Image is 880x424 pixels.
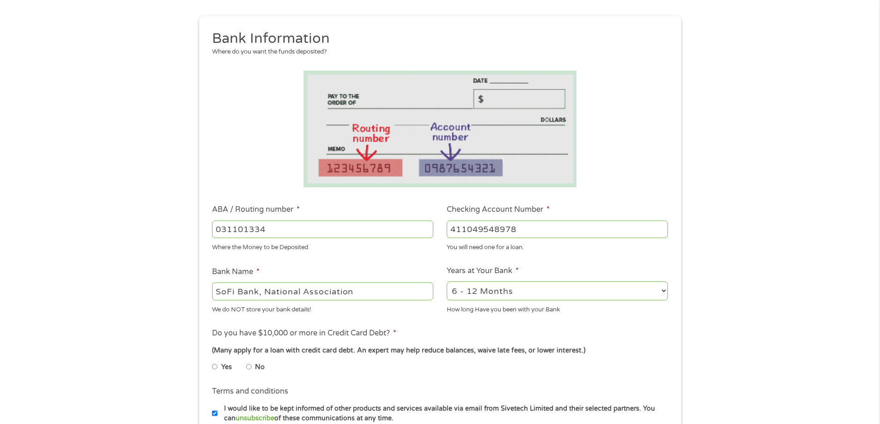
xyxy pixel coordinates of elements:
[212,221,433,238] input: 263177916
[447,221,668,238] input: 345634636
[218,404,671,424] label: I would like to be kept informed of other products and services available via email from Sivetech...
[212,240,433,252] div: Where the Money to be Deposited
[221,362,232,372] label: Yes
[447,266,519,276] label: Years at Your Bank
[212,346,668,356] div: (Many apply for a loan with credit card debt. An expert may help reduce balances, waive late fees...
[447,205,550,215] label: Checking Account Number
[212,387,288,396] label: Terms and conditions
[447,240,668,252] div: You will need one for a loan.
[212,328,396,338] label: Do you have $10,000 or more in Credit Card Debt?
[212,302,433,314] div: We do NOT store your bank details!
[212,205,300,215] label: ABA / Routing number
[303,71,577,187] img: Routing number location
[212,48,661,57] div: Where do you want the funds deposited?
[255,362,265,372] label: No
[212,30,661,48] h2: Bank Information
[447,302,668,314] div: How long Have you been with your Bank
[236,414,274,422] a: unsubscribe
[212,267,260,277] label: Bank Name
